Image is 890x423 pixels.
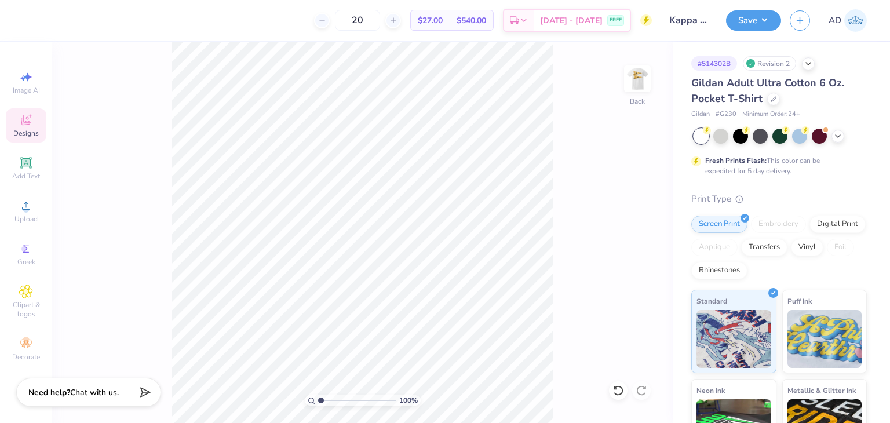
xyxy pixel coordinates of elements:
div: Print Type [691,192,867,206]
img: Anjali Dilish [844,9,867,32]
img: Standard [696,310,771,368]
div: Revision 2 [743,56,796,71]
span: Upload [14,214,38,224]
a: AD [829,9,867,32]
span: 100 % [399,395,418,406]
span: $540.00 [457,14,486,27]
img: Back [626,67,649,90]
span: Gildan Adult Ultra Cotton 6 Oz. Pocket T-Shirt [691,76,844,105]
input: Untitled Design [661,9,717,32]
span: Image AI [13,86,40,95]
span: FREE [610,16,622,24]
button: Save [726,10,781,31]
span: $27.00 [418,14,443,27]
div: Embroidery [751,216,806,233]
span: Metallic & Glitter Ink [787,384,856,396]
span: Puff Ink [787,295,812,307]
span: AD [829,14,841,27]
div: Rhinestones [691,262,747,279]
span: Designs [13,129,39,138]
div: Foil [827,239,854,256]
div: # 514302B [691,56,737,71]
span: Greek [17,257,35,267]
span: # G230 [716,110,736,119]
span: Neon Ink [696,384,725,396]
strong: Need help? [28,387,70,398]
span: Minimum Order: 24 + [742,110,800,119]
span: Standard [696,295,727,307]
span: Chat with us. [70,387,119,398]
div: Screen Print [691,216,747,233]
span: Decorate [12,352,40,362]
div: Transfers [741,239,787,256]
strong: Fresh Prints Flash: [705,156,767,165]
div: Back [630,96,645,107]
div: This color can be expedited for 5 day delivery. [705,155,848,176]
span: Clipart & logos [6,300,46,319]
div: Applique [691,239,738,256]
img: Puff Ink [787,310,862,368]
div: Digital Print [809,216,866,233]
span: Add Text [12,172,40,181]
span: Gildan [691,110,710,119]
span: [DATE] - [DATE] [540,14,603,27]
div: Vinyl [791,239,823,256]
input: – – [335,10,380,31]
